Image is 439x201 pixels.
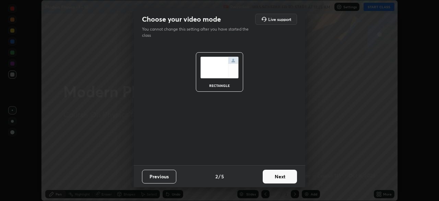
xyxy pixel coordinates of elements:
[268,17,291,21] h5: Live support
[142,170,176,183] button: Previous
[142,15,221,24] h2: Choose your video mode
[206,84,233,87] div: rectangle
[263,170,297,183] button: Next
[200,57,239,78] img: normalScreenIcon.ae25ed63.svg
[142,26,253,38] p: You cannot change this setting after you have started the class
[215,173,218,180] h4: 2
[221,173,224,180] h4: 5
[218,173,221,180] h4: /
